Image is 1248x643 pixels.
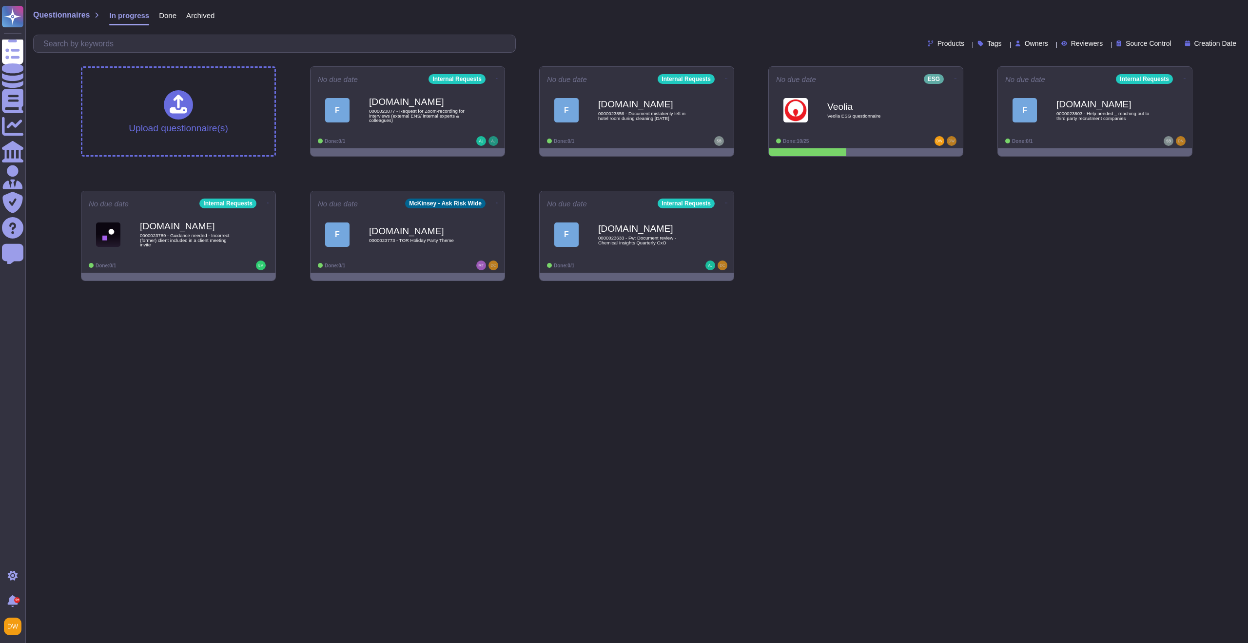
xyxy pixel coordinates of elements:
b: [DOMAIN_NAME] [369,97,467,106]
b: [DOMAIN_NAME] [140,221,237,231]
span: Done [159,12,176,19]
button: user [2,616,28,637]
img: user [4,618,21,635]
span: Archived [186,12,214,19]
span: No due date [776,76,816,83]
span: In progress [109,12,149,19]
img: user [935,136,944,146]
div: Internal Requests [429,74,486,84]
img: user [488,261,498,270]
div: Internal Requests [658,74,715,84]
img: user [718,261,727,270]
span: No due date [318,76,358,83]
div: ESG [924,74,944,84]
div: F [554,222,579,247]
div: Internal Requests [1116,74,1173,84]
span: 0000023877 - Request for Zoom-recording for interviews (external ENS/ internal experts & colleagues) [369,109,467,123]
span: No due date [547,200,587,207]
input: Search by keywords [39,35,515,52]
b: Veolia [827,102,925,111]
div: Upload questionnaire(s) [129,90,228,133]
span: Creation Date [1194,40,1236,47]
span: Reviewers [1071,40,1103,47]
img: user [947,136,956,146]
span: Products [937,40,964,47]
img: user [1176,136,1186,146]
img: user [1164,136,1173,146]
span: 0000023856 - Document mistakenly left in hotel room during cleaning [DATE] [598,111,696,121]
div: 9+ [14,597,20,603]
img: user [705,261,715,270]
img: Logo [96,222,120,247]
div: Internal Requests [199,199,256,208]
img: user [476,261,486,270]
span: Veolia ESG questionnaire [827,114,925,119]
span: Done: 0/1 [325,139,345,144]
div: F [325,222,350,247]
span: No due date [89,200,129,207]
b: [DOMAIN_NAME] [1056,100,1154,109]
span: Tags [987,40,1002,47]
span: 0000023773 - TOR Holiday Party Theme [369,238,467,243]
div: McKinsey - Ask Risk Wide [405,199,486,208]
span: No due date [318,200,358,207]
img: user [714,136,724,146]
span: 0000023803 - Help needed _ reaching out to third party recruitment companies [1056,111,1154,121]
img: user [488,136,498,146]
b: [DOMAIN_NAME] [598,100,696,109]
img: user [256,261,266,270]
span: No due date [1005,76,1045,83]
span: Owners [1025,40,1048,47]
div: F [325,98,350,122]
b: [DOMAIN_NAME] [369,226,467,236]
div: F [1013,98,1037,122]
img: user [476,136,486,146]
span: Source Control [1126,40,1171,47]
span: 0000023633 - Fw: Document review - Chemical Insights Quarterly CxO [598,236,696,245]
div: F [554,98,579,122]
div: Internal Requests [658,199,715,208]
span: Questionnaires [33,11,90,19]
span: Done: 0/1 [96,263,116,268]
span: Done: 0/1 [325,263,345,268]
img: Logo [783,98,808,122]
span: Done: 0/1 [554,263,574,268]
span: Done: 0/1 [554,139,574,144]
span: Done: 10/25 [783,139,809,144]
span: Done: 0/1 [1012,139,1033,144]
span: 0000023789 - Guidance needed - Incorrect (former) client included in a client meeting invite [140,233,237,247]
span: No due date [547,76,587,83]
b: [DOMAIN_NAME] [598,224,696,233]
